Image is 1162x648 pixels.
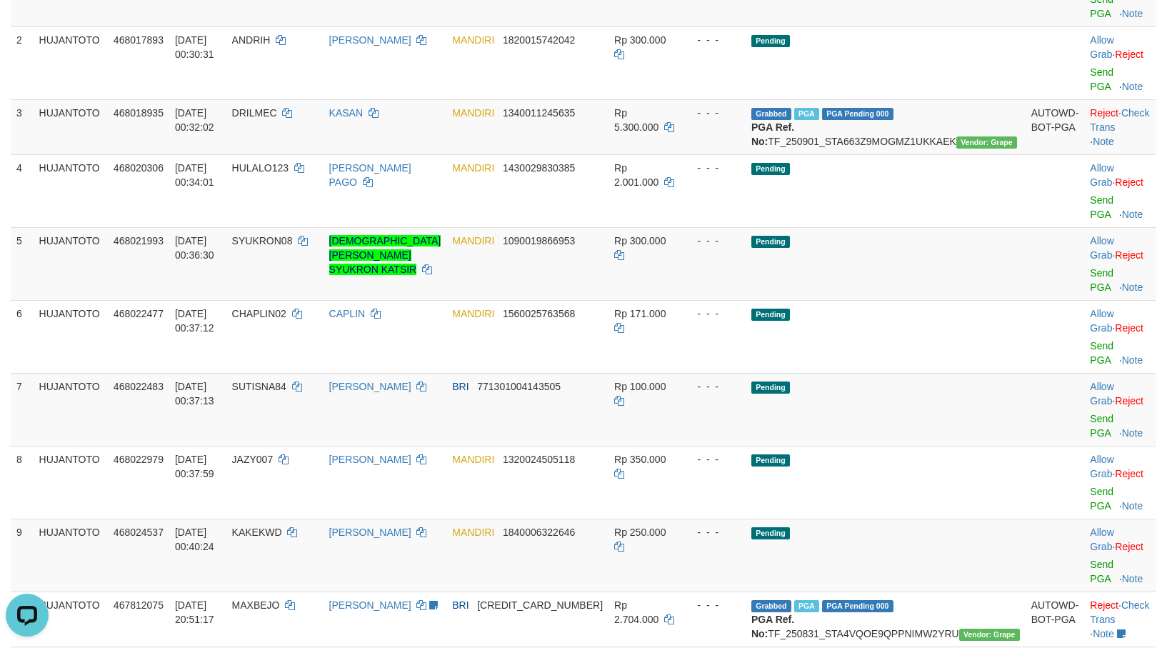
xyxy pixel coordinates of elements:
a: [PERSON_NAME] [329,527,411,538]
a: Check Trans [1090,107,1149,133]
a: CAPLIN [329,308,366,319]
span: Rp 2.001.000 [614,162,658,188]
div: - - - [686,33,740,47]
a: Send PGA [1090,486,1113,512]
span: Copy 1840006322646 to clipboard [503,527,575,538]
a: Allow Grab [1090,527,1113,552]
span: 468022477 [114,308,164,319]
span: SYUKRON08 [232,235,293,246]
a: [PERSON_NAME] [329,454,411,465]
span: Copy 1560025763568 to clipboard [503,308,575,319]
td: · [1084,446,1156,519]
button: Open LiveChat chat widget [6,6,49,49]
span: Pending [751,163,790,175]
span: MANDIRI [452,454,494,465]
div: - - - [686,379,740,394]
a: Note [1122,81,1143,92]
span: Copy 379201035794533 to clipboard [477,599,603,611]
td: 5 [11,227,34,300]
a: Note [1122,500,1143,512]
span: Pending [751,454,790,467]
span: 468017893 [114,34,164,46]
td: TF_250901_STA663Z9MOGMZ1UKKAEK [746,99,1026,154]
span: · [1090,454,1115,479]
span: · [1090,527,1115,552]
span: Rp 250.000 [614,527,666,538]
span: 468018935 [114,107,164,119]
div: - - - [686,306,740,321]
td: 9 [11,519,34,592]
span: MANDIRI [452,162,494,174]
span: Pending [751,236,790,248]
span: BRI [452,381,469,392]
b: PGA Ref. No: [751,614,794,639]
div: - - - [686,234,740,248]
span: [DATE] 00:37:12 [175,308,214,334]
span: SUTISNA84 [232,381,286,392]
span: MAXBEJO [232,599,280,611]
td: HUJANTOTO [34,227,108,300]
td: 4 [11,154,34,227]
span: [DATE] 00:36:30 [175,235,214,261]
a: Allow Grab [1090,454,1113,479]
a: Note [1122,427,1143,439]
a: Note [1093,628,1114,639]
span: Pending [751,382,790,394]
span: [DATE] 00:37:59 [175,454,214,479]
a: Send PGA [1090,66,1113,92]
span: MANDIRI [452,527,494,538]
span: [DATE] 00:40:24 [175,527,214,552]
td: · [1084,26,1156,99]
td: · [1084,519,1156,592]
span: ANDRIH [232,34,271,46]
span: [DATE] 00:30:31 [175,34,214,60]
a: Reject [1115,49,1143,60]
a: [PERSON_NAME] [329,34,411,46]
a: Reject [1090,599,1118,611]
span: · [1090,34,1115,60]
span: · [1090,162,1115,188]
a: Reject [1115,322,1143,334]
span: Rp 300.000 [614,235,666,246]
a: Send PGA [1090,340,1113,366]
span: Copy 1090019866953 to clipboard [503,235,575,246]
span: Rp 100.000 [614,381,666,392]
td: HUJANTOTO [34,373,108,446]
span: 468024537 [114,527,164,538]
td: HUJANTOTO [34,519,108,592]
span: · [1090,235,1115,261]
span: 468022979 [114,454,164,465]
a: Allow Grab [1090,235,1113,261]
span: Copy 771301004143505 to clipboard [477,381,561,392]
a: [PERSON_NAME] [329,381,411,392]
span: · [1090,308,1115,334]
span: MANDIRI [452,34,494,46]
td: · [1084,227,1156,300]
span: [DATE] 00:37:13 [175,381,214,407]
div: - - - [686,161,740,175]
span: Rp 5.300.000 [614,107,658,133]
span: BRI [452,599,469,611]
a: Note [1122,281,1143,293]
td: 6 [11,300,34,373]
a: Reject [1090,107,1118,119]
td: HUJANTOTO [34,592,108,647]
td: AUTOWD-BOT-PGA [1026,592,1085,647]
span: Pending [751,309,790,321]
span: Rp 350.000 [614,454,666,465]
td: AUTOWD-BOT-PGA [1026,99,1085,154]
a: KASAN [329,107,363,119]
td: · · [1084,99,1156,154]
span: [DATE] 00:32:02 [175,107,214,133]
td: 2 [11,26,34,99]
span: Rp 171.000 [614,308,666,319]
a: Send PGA [1090,194,1113,220]
a: Allow Grab [1090,162,1113,188]
div: - - - [686,598,740,612]
span: Marked by aeorizki [794,600,819,612]
a: [DEMOGRAPHIC_DATA][PERSON_NAME] SYUKRON KATSIR [329,235,441,275]
td: HUJANTOTO [34,26,108,99]
a: Allow Grab [1090,308,1113,334]
td: · [1084,300,1156,373]
a: Check Trans [1090,599,1149,625]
